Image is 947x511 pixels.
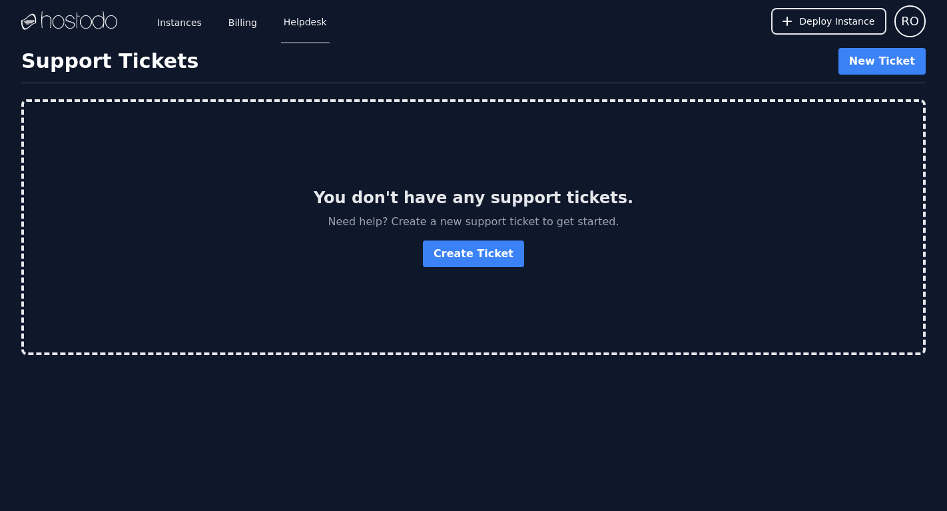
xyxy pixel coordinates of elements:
button: Deploy Instance [771,8,886,35]
h1: Support Tickets [21,49,198,73]
span: Deploy Instance [799,15,874,28]
h2: You don't have any support tickets. [314,187,633,209]
p: Need help? Create a new support ticket to get started. [328,214,619,230]
a: New Ticket [838,48,926,75]
a: Create Ticket [423,241,524,267]
span: RO [901,12,919,31]
button: User menu [894,5,926,37]
img: Logo [21,11,117,31]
